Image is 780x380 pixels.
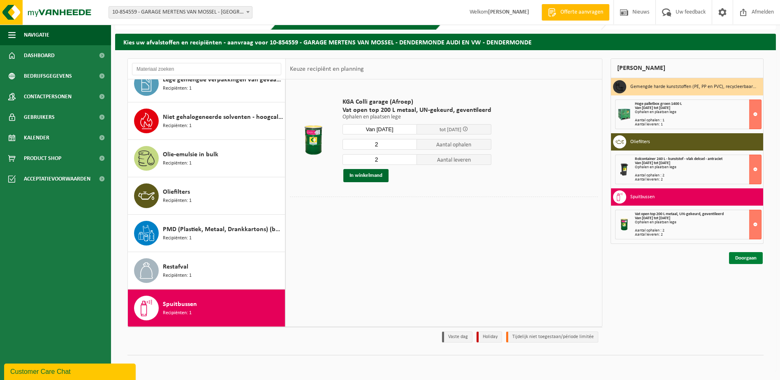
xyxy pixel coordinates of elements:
span: Aantal ophalen [417,139,491,150]
div: Aantal leveren: 2 [635,233,761,237]
div: Aantal ophalen : 2 [635,174,761,178]
span: 10-854559 - GARAGE MERTENS VAN MOSSEL - DENDERMONDE AUDI EN VW - DENDERMONDE [109,6,252,19]
a: Offerte aanvragen [542,4,609,21]
div: Ophalen en plaatsen lege [635,220,761,225]
h2: Kies uw afvalstoffen en recipiënten - aanvraag voor 10-854559 - GARAGE MERTENS VAN MOSSEL - DENDE... [115,34,776,50]
button: In winkelmand [343,169,389,182]
h3: Gemengde harde kunststoffen (PE, PP en PVC), recycleerbaar (industrieel) [630,80,757,93]
h3: Spuitbussen [630,190,655,204]
span: 10-854559 - GARAGE MERTENS VAN MOSSEL - DENDERMONDE AUDI EN VW - DENDERMONDE [109,7,252,18]
div: Aantal ophalen : 1 [635,118,761,123]
button: Niet gehalogeneerde solventen - hoogcalorisch in 200lt-vat Recipiënten: 1 [128,102,285,140]
span: Aantal leveren [417,154,491,165]
span: Recipiënten: 1 [163,309,192,317]
div: Keuze recipiënt en planning [286,59,368,79]
span: Recipiënten: 1 [163,85,192,93]
strong: Van [DATE] tot [DATE] [635,161,670,165]
span: Recipiënten: 1 [163,197,192,205]
div: Ophalen en plaatsen lege [635,165,761,169]
span: Dashboard [24,45,55,66]
span: Offerte aanvragen [558,8,605,16]
span: Recipiënten: 1 [163,160,192,167]
span: Vat open top 200 L metaal, UN-gekeurd, geventileerd [635,212,724,216]
span: Niet gehalogeneerde solventen - hoogcalorisch in 200lt-vat [163,112,283,122]
button: Oliefilters Recipiënten: 1 [128,177,285,215]
span: Product Shop [24,148,61,169]
span: Lege gemengde verpakkingen van gevaarlijke stoffen [163,75,283,85]
strong: Van [DATE] tot [DATE] [635,106,670,110]
span: Hoge palletbox groen 1400 L [635,102,682,106]
p: Ophalen en plaatsen lege [343,114,491,120]
span: tot [DATE] [440,127,461,132]
button: PMD (Plastiek, Metaal, Drankkartons) (bedrijven) Recipiënten: 1 [128,215,285,252]
span: Restafval [163,262,188,272]
li: Holiday [477,331,502,343]
span: Kalender [24,127,49,148]
button: Lege gemengde verpakkingen van gevaarlijke stoffen Recipiënten: 1 [128,65,285,102]
span: Recipiënten: 1 [163,272,192,280]
span: Recipiënten: 1 [163,122,192,130]
button: Spuitbussen Recipiënten: 1 [128,290,285,327]
a: Doorgaan [729,252,763,264]
span: Recipiënten: 1 [163,234,192,242]
span: Spuitbussen [163,299,197,309]
span: Oliefilters [163,187,190,197]
span: Navigatie [24,25,49,45]
span: PMD (Plastiek, Metaal, Drankkartons) (bedrijven) [163,225,283,234]
strong: Van [DATE] tot [DATE] [635,216,670,220]
span: Contactpersonen [24,86,72,107]
span: Olie-emulsie in bulk [163,150,218,160]
div: Aantal ophalen : 2 [635,229,761,233]
div: Aantal leveren: 1 [635,123,761,127]
h3: Oliefilters [630,135,650,148]
input: Selecteer datum [343,124,417,134]
span: Gebruikers [24,107,55,127]
button: Restafval Recipiënten: 1 [128,252,285,290]
span: Vat open top 200 L metaal, UN-gekeurd, geventileerd [343,106,491,114]
span: Bedrijfsgegevens [24,66,72,86]
span: Rolcontainer 240 L - kunststof - vlak deksel - antraciet [635,157,722,161]
div: Aantal leveren: 2 [635,178,761,182]
div: [PERSON_NAME] [611,58,764,78]
strong: [PERSON_NAME] [488,9,529,15]
span: Acceptatievoorwaarden [24,169,90,189]
li: Tijdelijk niet toegestaan/période limitée [506,331,598,343]
li: Vaste dag [442,331,472,343]
iframe: chat widget [4,362,137,380]
button: Olie-emulsie in bulk Recipiënten: 1 [128,140,285,177]
input: Materiaal zoeken [132,63,281,75]
div: Ophalen en plaatsen lege [635,110,761,114]
span: KGA Colli garage (Afroep) [343,98,491,106]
